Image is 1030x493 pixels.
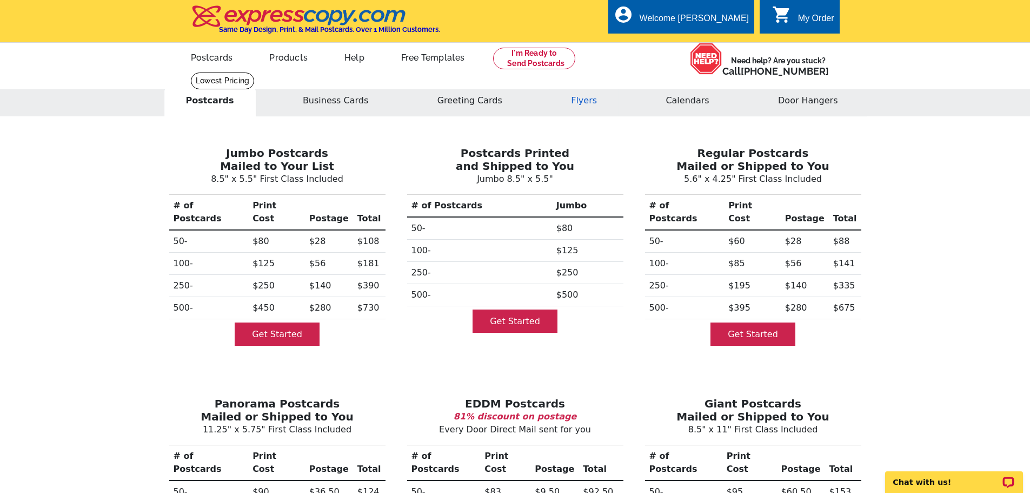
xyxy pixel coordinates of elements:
p: 8.5" x 11" First Class Included [643,423,863,436]
td: $60 [724,230,781,253]
th: 500- [645,297,725,319]
td: $181 [353,253,386,275]
th: 250- [645,275,725,297]
th: Total [825,445,861,481]
div: My Order [798,14,834,29]
th: # of Postcards [645,445,722,481]
a: Products [252,44,325,69]
a: Free Templates [384,44,482,69]
a: Get Started [710,323,795,346]
a: [PHONE_NUMBER] [741,65,829,77]
a: Help [327,44,382,69]
h3: Panorama Postcards Mailed or Shipped to You [167,397,388,423]
i: shopping_cart [772,5,792,24]
h3: Jumbo Postcards Mailed to Your List [167,147,388,173]
th: Print Cost [724,195,781,231]
h3: Giant Postcards Mailed or Shipped to You [643,397,863,423]
th: 250- [169,275,249,297]
th: Postage [305,195,353,231]
td: $675 [829,297,861,319]
td: $250 [248,275,305,297]
th: 50- [407,217,552,240]
th: Print Cost [480,445,530,481]
td: $500 [552,284,623,306]
td: $125 [248,253,305,275]
th: 250- [407,262,552,284]
td: $390 [353,275,386,297]
button: Postcards [164,85,256,116]
img: help [690,43,722,75]
button: Greeting Cards [415,85,524,116]
td: $335 [829,275,861,297]
a: Get Started [473,310,557,333]
th: 500- [169,297,249,319]
button: Flyers [549,85,619,116]
th: Print Cost [722,445,777,481]
p: 5.6" x 4.25" First Class Included [643,173,863,186]
i: account_circle [614,5,633,24]
td: $730 [353,297,386,319]
a: shopping_cart My Order [772,12,834,25]
td: $80 [248,230,305,253]
h3: Postcards Printed and Shipped to You [405,147,626,173]
td: $125 [552,240,623,262]
td: $85 [724,253,781,275]
p: 11.25" x 5.75" First Class Included [167,423,388,436]
td: $28 [305,230,353,253]
td: $80 [552,217,623,240]
td: $280 [305,297,353,319]
td: $450 [248,297,305,319]
button: Calendars [643,85,731,116]
b: 81% discount on postage [454,411,576,422]
p: 8.5" x 5.5" First Class Included [167,173,388,186]
th: Total [579,445,623,481]
th: # of Postcards [169,195,249,231]
td: $141 [829,253,861,275]
a: Same Day Design, Print, & Mail Postcards. Over 1 Million Customers. [191,13,440,34]
th: 100- [169,253,249,275]
th: # of Postcards [169,445,249,481]
th: Total [353,445,386,481]
a: Get Started [235,323,320,346]
th: Total [829,195,861,231]
button: Business Cards [281,85,390,116]
th: Postage [777,445,825,481]
h3: EDDM Postcards [405,397,626,410]
td: $280 [781,297,829,319]
th: 50- [169,230,249,253]
th: Jumbo [552,195,623,218]
td: $28 [781,230,829,253]
th: # of Postcards [407,195,552,218]
td: $88 [829,230,861,253]
iframe: LiveChat chat widget [878,459,1030,493]
td: $108 [353,230,386,253]
th: Print Cost [248,445,305,481]
button: Door Hangers [756,85,860,116]
th: Print Cost [248,195,305,231]
td: $140 [781,275,829,297]
span: Call [722,65,829,77]
th: Postage [305,445,353,481]
th: # of Postcards [645,195,725,231]
p: Every Door Direct Mail sent for you [405,423,626,436]
td: $140 [305,275,353,297]
th: 100- [407,240,552,262]
th: 100- [645,253,725,275]
th: 500- [407,284,552,306]
td: $56 [781,253,829,275]
div: Welcome [PERSON_NAME] [640,14,749,29]
th: Postage [530,445,579,481]
span: Need help? Are you stuck? [722,55,834,77]
th: 50- [645,230,725,253]
th: Total [353,195,386,231]
a: Postcards [174,44,250,69]
td: $195 [724,275,781,297]
h3: Regular Postcards Mailed or Shipped to You [643,147,863,173]
td: $395 [724,297,781,319]
h4: Same Day Design, Print, & Mail Postcards. Over 1 Million Customers. [219,25,440,34]
td: $250 [552,262,623,284]
th: # of Postcards [407,445,481,481]
p: Jumbo 8.5" x 5.5" [405,173,626,186]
